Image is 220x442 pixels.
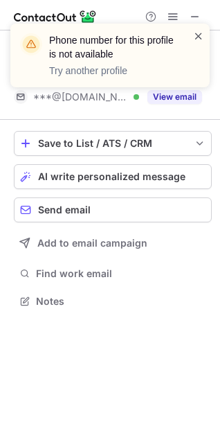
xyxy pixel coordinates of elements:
span: Send email [38,204,91,215]
button: Send email [14,197,212,222]
button: Notes [14,292,212,311]
span: Notes [36,295,206,308]
span: AI write personalized message [38,171,185,182]
span: Find work email [36,267,206,280]
button: save-profile-one-click [14,131,212,156]
p: Try another profile [49,64,176,78]
img: warning [20,33,42,55]
header: Phone number for this profile is not available [49,33,176,61]
button: AI write personalized message [14,164,212,189]
button: Find work email [14,264,212,283]
span: Add to email campaign [37,238,147,249]
div: Save to List / ATS / CRM [38,138,187,149]
button: Add to email campaign [14,231,212,256]
img: ContactOut v5.3.10 [14,8,97,25]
